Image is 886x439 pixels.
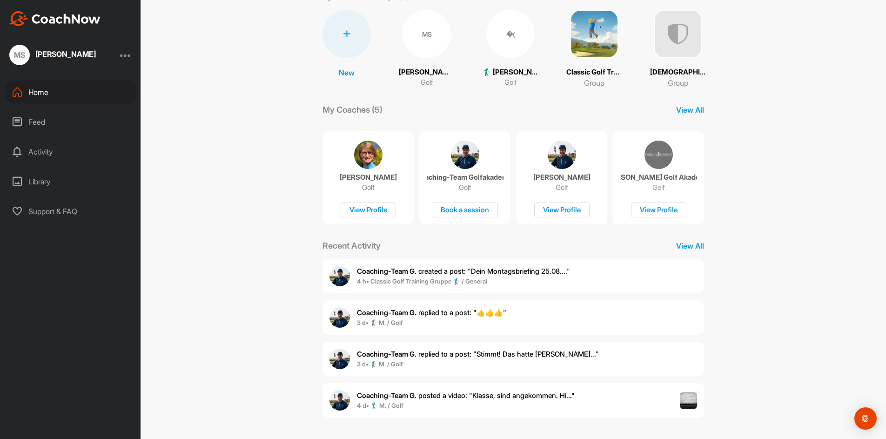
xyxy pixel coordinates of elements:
[584,77,604,88] p: Group
[362,183,375,192] p: Golf
[9,11,101,26] img: CoachNow
[354,141,383,169] img: coach avatar
[357,267,416,276] b: Coaching-Team G.
[341,203,396,218] div: View Profile
[339,67,355,78] p: New
[459,183,471,192] p: Golf
[357,402,403,409] b: 4 d • 🏌‍♂ M. / Golf
[322,239,381,252] p: Recent Activity
[650,10,706,88] a: [DEMOGRAPHIC_DATA] interclubGroup
[5,110,136,134] div: Feed
[533,173,591,182] p: [PERSON_NAME]
[399,10,455,88] a: MS[PERSON_NAME]Golf
[357,267,570,276] span: created a post : "Dein Montagsbriefing 25.08...."
[9,45,30,65] div: MS
[566,10,622,88] a: Classic Golf Training Gruppe 🏌️‍♂️Group
[534,203,590,218] div: View Profile
[5,140,136,163] div: Activity
[35,50,96,58] div: [PERSON_NAME]
[504,77,517,88] p: Golf
[566,67,622,78] p: Classic Golf Training Gruppe 🏌️‍♂️
[652,183,665,192] p: Golf
[357,391,416,400] b: Coaching-Team G.
[357,350,599,358] span: replied to a post : "Stimmt! Das hatte [PERSON_NAME]..."
[556,183,568,192] p: Golf
[451,141,479,169] img: coach avatar
[357,350,416,358] b: Coaching-Team G.
[329,307,350,328] img: user avatar
[432,203,498,218] div: Book a session
[357,319,403,326] b: 3 d • 🏌‍♂ M. / Golf
[357,308,416,317] b: Coaching-Team G.
[403,10,451,58] div: MS
[427,173,503,182] p: Coaching-Team Golfakademie
[650,67,706,78] p: [DEMOGRAPHIC_DATA] interclub
[357,360,403,368] b: 3 d • 🏌‍♂ M. / Golf
[5,81,136,104] div: Home
[322,103,383,116] p: My Coaches (5)
[483,10,538,88] a: �(🏌‍♂ [PERSON_NAME] (14,1)Golf
[570,10,618,58] img: square_940d96c4bb369f85efc1e6d025c58b75.png
[357,277,487,285] b: 4 h • Classic Golf Training Gruppe 🏌️‍♂️ / General
[483,67,538,78] p: 🏌‍♂ [PERSON_NAME] (14,1)
[357,308,506,317] span: replied to a post : "👍👍👍"
[357,391,575,400] span: posted a video : " Klasse, sind angekommen. Hi... "
[340,173,397,182] p: [PERSON_NAME]
[854,407,877,430] div: Open Intercom Messenger
[631,203,686,218] div: View Profile
[399,67,455,78] p: [PERSON_NAME]
[676,240,704,251] p: View All
[329,349,350,369] img: user avatar
[329,266,350,286] img: user avatar
[548,141,576,169] img: coach avatar
[680,392,698,410] img: post image
[329,390,350,411] img: user avatar
[5,170,136,193] div: Library
[620,173,697,182] p: [PERSON_NAME] Golf Akademie
[668,77,688,88] p: Group
[486,10,535,58] div: �(
[676,104,704,115] p: View All
[654,10,702,58] img: uAAAAAElFTkSuQmCC
[644,141,673,169] img: coach avatar
[421,77,433,88] p: Golf
[5,200,136,223] div: Support & FAQ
